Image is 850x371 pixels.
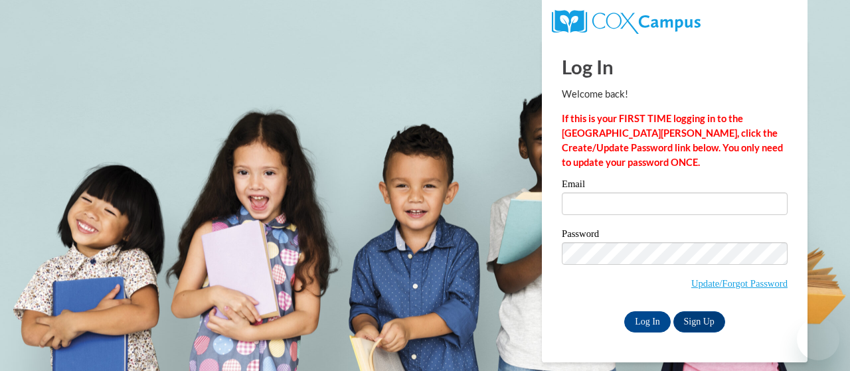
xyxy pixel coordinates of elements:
[562,53,788,80] h1: Log In
[562,113,783,168] strong: If this is your FIRST TIME logging in to the [GEOGRAPHIC_DATA][PERSON_NAME], click the Create/Upd...
[797,318,839,360] iframe: Button to launch messaging window
[562,229,788,242] label: Password
[624,311,671,333] input: Log In
[562,87,788,102] p: Welcome back!
[673,311,725,333] a: Sign Up
[562,179,788,192] label: Email
[691,278,788,289] a: Update/Forgot Password
[552,10,701,34] img: COX Campus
